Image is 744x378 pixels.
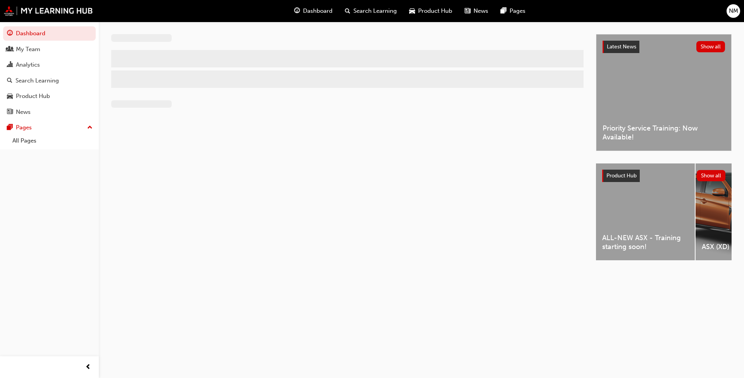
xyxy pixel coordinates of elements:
span: NM [729,7,738,15]
span: pages-icon [7,124,13,131]
span: pages-icon [501,6,506,16]
span: news-icon [465,6,470,16]
div: Product Hub [16,92,50,101]
a: Analytics [3,58,96,72]
a: pages-iconPages [494,3,532,19]
span: up-icon [87,123,93,133]
div: Analytics [16,60,40,69]
span: news-icon [7,109,13,116]
div: My Team [16,45,40,54]
a: My Team [3,42,96,57]
a: Product Hub [3,89,96,103]
span: Latest News [607,43,636,50]
span: Product Hub [606,172,637,179]
div: Search Learning [15,76,59,85]
img: mmal [4,6,93,16]
a: News [3,105,96,119]
button: Show all [696,41,725,52]
span: search-icon [7,77,12,84]
span: Product Hub [418,7,452,15]
span: chart-icon [7,62,13,69]
a: car-iconProduct Hub [403,3,458,19]
span: car-icon [409,6,415,16]
span: Search Learning [353,7,397,15]
span: guage-icon [7,30,13,37]
span: Pages [510,7,525,15]
div: Pages [16,123,32,132]
span: Priority Service Training: Now Available! [603,124,725,141]
button: DashboardMy TeamAnalyticsSearch LearningProduct HubNews [3,25,96,120]
a: Search Learning [3,74,96,88]
span: guage-icon [294,6,300,16]
a: Product HubShow all [602,170,725,182]
button: Pages [3,120,96,135]
a: news-iconNews [458,3,494,19]
a: Latest NewsShow allPriority Service Training: Now Available! [596,34,732,151]
div: News [16,108,31,117]
span: ALL-NEW ASX - Training starting soon! [602,234,689,251]
button: NM [727,4,740,18]
a: search-iconSearch Learning [339,3,403,19]
a: All Pages [9,135,96,147]
a: Latest NewsShow all [603,41,725,53]
a: guage-iconDashboard [288,3,339,19]
span: car-icon [7,93,13,100]
span: people-icon [7,46,13,53]
button: Show all [697,170,726,181]
span: prev-icon [85,363,91,372]
span: search-icon [345,6,350,16]
a: Dashboard [3,26,96,41]
span: News [474,7,488,15]
span: Dashboard [303,7,332,15]
a: ALL-NEW ASX - Training starting soon! [596,163,695,260]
